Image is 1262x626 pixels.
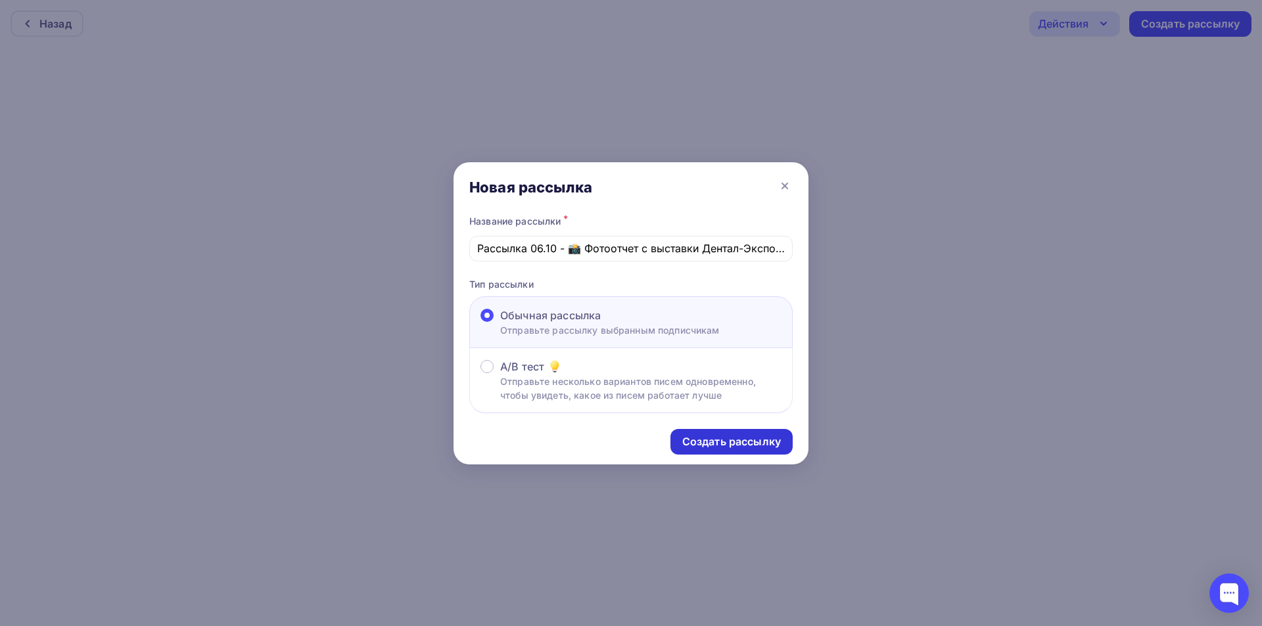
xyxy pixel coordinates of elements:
span: Обычная рассылка [500,307,601,323]
p: Тип рассылки [469,277,793,291]
p: Отправьте несколько вариантов писем одновременно, чтобы увидеть, какое из писем работает лучше [500,374,782,402]
div: Новая рассылка [469,178,592,196]
p: Отправьте рассылку выбранным подписчикам [500,323,720,337]
span: A/B тест [500,359,544,374]
input: Придумайте название рассылки [477,240,785,256]
div: Создать рассылку [682,434,781,449]
div: Название рассылки [469,212,793,231]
